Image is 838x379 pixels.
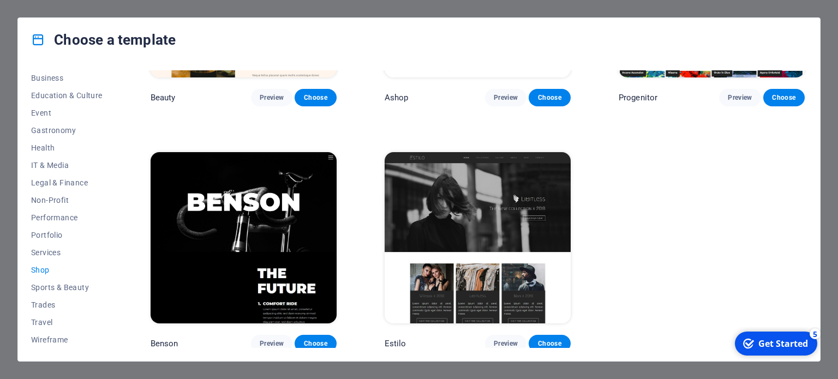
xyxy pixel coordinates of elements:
span: IT & Media [31,161,103,170]
button: Business [31,69,103,87]
button: Services [31,244,103,261]
button: Preview [485,335,526,352]
span: Preview [494,93,518,102]
span: Performance [31,213,103,222]
button: Wireframe [31,331,103,348]
div: 5 [81,1,92,12]
button: Education & Culture [31,87,103,104]
span: Legal & Finance [31,178,103,187]
span: Services [31,248,103,257]
span: Travel [31,318,103,327]
span: Event [31,109,103,117]
button: Choose [763,89,805,106]
span: Preview [260,93,284,102]
div: Get Started [29,10,79,22]
p: Estilo [385,338,406,349]
button: Event [31,104,103,122]
button: Travel [31,314,103,331]
span: Choose [303,93,327,102]
span: Shop [31,266,103,274]
span: Education & Culture [31,91,103,100]
span: Choose [537,339,561,348]
button: Choose [295,89,336,106]
span: Sports & Beauty [31,283,103,292]
span: Preview [728,93,752,102]
button: Legal & Finance [31,174,103,191]
div: Get Started 5 items remaining, 0% complete [6,4,88,28]
button: Preview [719,89,761,106]
span: Health [31,143,103,152]
button: IT & Media [31,157,103,174]
span: Gastronomy [31,126,103,135]
span: Trades [31,300,103,309]
span: Portfolio [31,231,103,239]
span: Wireframe [31,335,103,344]
button: Choose [295,335,336,352]
p: Benson [151,338,178,349]
h4: Choose a template [31,31,176,49]
span: Choose [303,339,327,348]
button: Health [31,139,103,157]
span: Preview [260,339,284,348]
span: Preview [494,339,518,348]
button: Gastronomy [31,122,103,139]
button: Preview [485,89,526,106]
img: Estilo [385,152,571,323]
span: Non-Profit [31,196,103,204]
button: Performance [31,209,103,226]
span: Choose [537,93,561,102]
p: Progenitor [619,92,657,103]
button: Sports & Beauty [31,279,103,296]
button: Choose [529,89,570,106]
button: Choose [529,335,570,352]
span: Choose [772,93,796,102]
button: Shop [31,261,103,279]
img: Benson [151,152,337,323]
p: Beauty [151,92,176,103]
p: Ashop [385,92,409,103]
button: Preview [251,89,292,106]
button: Preview [251,335,292,352]
button: Portfolio [31,226,103,244]
span: Business [31,74,103,82]
button: Non-Profit [31,191,103,209]
button: Trades [31,296,103,314]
